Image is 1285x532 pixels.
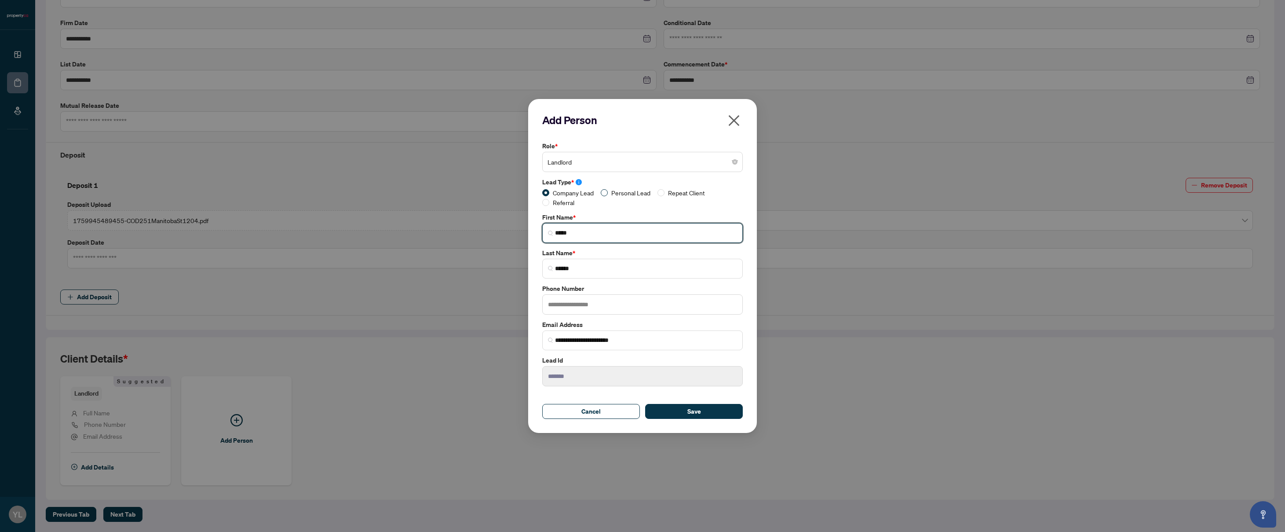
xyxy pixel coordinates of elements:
span: Landlord [548,154,737,170]
span: close [727,114,741,128]
label: First Name [542,213,743,222]
label: Email Address [542,320,743,330]
img: search_icon [548,266,553,271]
span: Save [687,404,701,418]
h2: Add Person [542,113,743,127]
label: Role [542,141,743,151]
span: Company Lead [549,188,597,198]
label: Lead Type [542,177,743,187]
span: info-circle [576,179,582,185]
img: search_icon [548,338,553,343]
button: Cancel [542,404,640,419]
label: Lead Id [542,356,743,365]
span: Repeat Client [664,188,708,198]
span: Cancel [581,404,601,418]
span: Personal Lead [608,188,654,198]
span: close-circle [732,159,737,165]
img: search_icon [548,231,553,236]
button: Open asap [1250,501,1276,528]
span: Referral [549,198,578,207]
label: Last Name [542,248,743,258]
label: Phone Number [542,284,743,294]
button: Save [645,404,743,419]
